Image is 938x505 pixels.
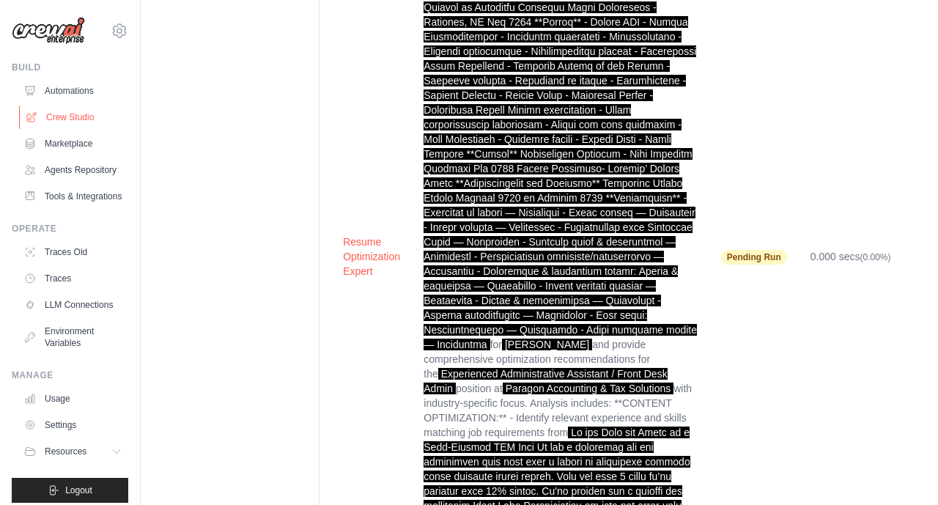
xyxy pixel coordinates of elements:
span: Experienced Administrative Assistant / Front Desk Admin [424,368,667,394]
a: Crew Studio [19,106,130,129]
a: Settings [18,413,128,437]
a: Traces [18,267,128,290]
div: Operate [12,223,128,235]
a: Tools & Integrations [18,185,128,208]
span: Pending Run [721,250,787,265]
span: (0.00%) [860,252,890,262]
span: Resources [45,446,86,457]
a: Marketplace [18,132,128,155]
a: Automations [18,79,128,103]
span: [PERSON_NAME] [502,339,592,350]
span: Paragon Accounting & Tax Solutions [503,383,673,394]
a: Traces Old [18,240,128,264]
button: Resources [18,440,128,463]
iframe: Chat Widget [865,435,938,505]
span: Logout [65,484,92,496]
img: Logo [12,17,85,45]
a: Environment Variables [18,320,128,355]
a: LLM Connections [18,293,128,317]
a: Agents Repository [18,158,128,182]
button: Logout [12,478,128,503]
div: Manage [12,369,128,381]
a: Usage [18,387,128,410]
button: Resume Optimization Expert [343,235,400,279]
div: Build [12,62,128,73]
